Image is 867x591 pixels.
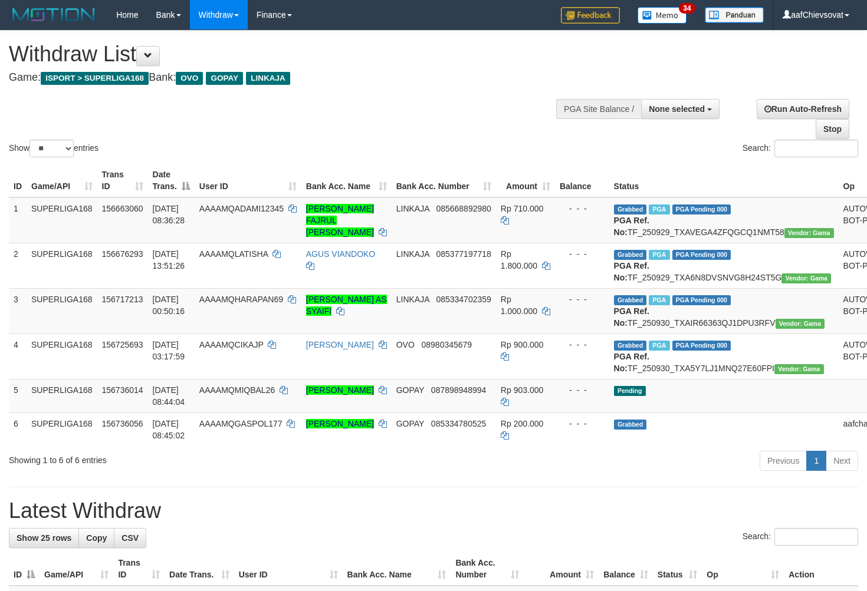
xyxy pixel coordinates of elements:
div: - - - [560,203,605,214]
span: Marked by aafnonsreyleab [649,341,669,351]
th: Trans ID: activate to sort column ascending [97,164,148,197]
span: Grabbed [614,295,647,305]
th: Bank Acc. Number: activate to sort column ascending [451,552,524,586]
span: AAAAMQMIQBAL26 [199,385,275,395]
a: Show 25 rows [9,528,79,548]
span: Vendor URL: https://trx31.1velocity.biz [776,319,825,329]
b: PGA Ref. No: [614,261,649,282]
span: PGA Pending [672,250,731,260]
span: Marked by aafchhiseyha [649,204,669,214]
td: 6 [9,412,27,446]
td: SUPERLIGA168 [27,243,97,288]
span: ISPORT > SUPERLIGA168 [41,72,149,85]
span: 34 [679,3,695,14]
span: Copy 085334702359 to clipboard [436,295,491,304]
span: PGA Pending [672,295,731,305]
span: None selected [649,104,705,114]
a: Previous [760,451,807,471]
span: Rp 900.000 [501,340,543,349]
span: 156663060 [102,204,143,213]
th: Balance: activate to sort column ascending [599,552,653,586]
a: [PERSON_NAME] [306,419,374,428]
span: Copy 085668892980 to clipboard [436,204,491,213]
b: PGA Ref. No: [614,306,649,328]
th: Status: activate to sort column ascending [653,552,702,586]
a: Copy [78,528,114,548]
b: PGA Ref. No: [614,352,649,373]
span: Show 25 rows [17,533,71,543]
span: 156736056 [102,419,143,428]
span: Rp 200.000 [501,419,543,428]
img: MOTION_logo.png [9,6,98,24]
span: GOPAY [396,385,424,395]
div: - - - [560,248,605,260]
img: Button%20Memo.svg [638,7,687,24]
div: - - - [560,418,605,430]
a: AGUS VIANDOKO [306,249,375,259]
span: AAAAMQGASPOL177 [199,419,283,428]
span: Copy 08980345679 to clipboard [422,340,472,349]
th: Status [609,164,839,197]
span: AAAAMQCIKAJP [199,340,264,349]
span: Rp 903.000 [501,385,543,395]
span: [DATE] 03:17:59 [153,340,185,361]
td: TF_250929_TXA6N8DVSNVG8H24ST5G [609,243,839,288]
span: Rp 710.000 [501,204,543,213]
label: Search: [743,140,858,157]
span: PGA Pending [672,341,731,351]
span: Vendor URL: https://trx31.1velocity.biz [774,364,824,374]
span: Rp 1.000.000 [501,295,537,316]
input: Search: [774,140,858,157]
td: TF_250930_TXA5Y7LJ1MNQ27E60FPI [609,334,839,379]
th: Amount: activate to sort column ascending [524,552,599,586]
th: Amount: activate to sort column ascending [496,164,555,197]
th: Date Trans.: activate to sort column ascending [165,552,234,586]
span: Rp 1.800.000 [501,249,537,270]
td: 4 [9,334,27,379]
a: Run Auto-Refresh [757,99,849,119]
span: LINKAJA [396,204,429,213]
th: User ID: activate to sort column ascending [234,552,343,586]
span: Grabbed [614,341,647,351]
th: Bank Acc. Name: activate to sort column ascending [343,552,451,586]
th: Balance [555,164,609,197]
th: User ID: activate to sort column ascending [195,164,301,197]
span: LINKAJA [396,295,429,304]
span: AAAAMQADAMI12345 [199,204,284,213]
span: Marked by aafsoycanthlai [649,250,669,260]
span: LINKAJA [246,72,290,85]
span: Vendor URL: https://trx31.1velocity.biz [784,228,834,238]
th: Trans ID: activate to sort column ascending [113,552,165,586]
span: Copy 085334780525 to clipboard [431,419,486,428]
td: 2 [9,243,27,288]
a: CSV [114,528,146,548]
a: Next [826,451,858,471]
th: Game/API: activate to sort column ascending [27,164,97,197]
span: Grabbed [614,204,647,214]
span: Grabbed [614,420,647,430]
td: SUPERLIGA168 [27,334,97,379]
th: Bank Acc. Number: activate to sort column ascending [392,164,496,197]
span: 156717213 [102,295,143,304]
th: Action [784,552,858,586]
th: ID: activate to sort column descending [9,552,40,586]
td: SUPERLIGA168 [27,379,97,412]
b: PGA Ref. No: [614,216,649,237]
td: 3 [9,288,27,334]
div: - - - [560,384,605,396]
span: AAAAMQLATISHA [199,249,268,259]
td: TF_250929_TXAVEGA4ZFQGCQ1NMT58 [609,197,839,243]
th: Bank Acc. Name: activate to sort column ascending [301,164,392,197]
span: [DATE] 08:45:02 [153,419,185,440]
span: OVO [176,72,203,85]
span: Copy [86,533,107,543]
td: SUPERLIGA168 [27,197,97,243]
img: panduan.png [705,7,764,23]
th: Date Trans.: activate to sort column descending [148,164,195,197]
h1: Withdraw List [9,42,566,66]
span: 156676293 [102,249,143,259]
th: Game/API: activate to sort column ascending [40,552,113,586]
label: Show entries [9,140,98,157]
td: 5 [9,379,27,412]
label: Search: [743,528,858,546]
